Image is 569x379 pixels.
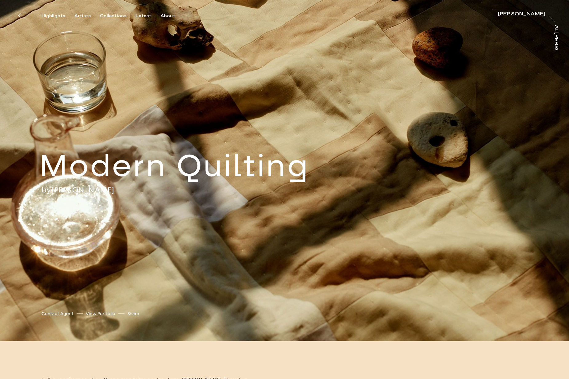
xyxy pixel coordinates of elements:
[41,13,74,19] button: Highlights
[41,13,65,19] div: Highlights
[160,13,184,19] button: About
[74,13,100,19] button: Artists
[86,310,115,317] a: View Portfolio
[498,12,545,18] a: [PERSON_NAME]
[128,310,139,318] button: Share
[51,185,115,194] a: [PERSON_NAME]
[100,13,136,19] button: Collections
[41,185,51,194] span: by
[41,310,73,317] a: Contact Agent
[552,25,559,50] a: At [PERSON_NAME]
[136,13,151,19] div: Latest
[40,147,351,185] h2: Modern Quilting
[74,13,91,19] div: Artists
[136,13,160,19] button: Latest
[160,13,175,19] div: About
[554,25,559,80] div: At [PERSON_NAME]
[100,13,126,19] div: Collections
